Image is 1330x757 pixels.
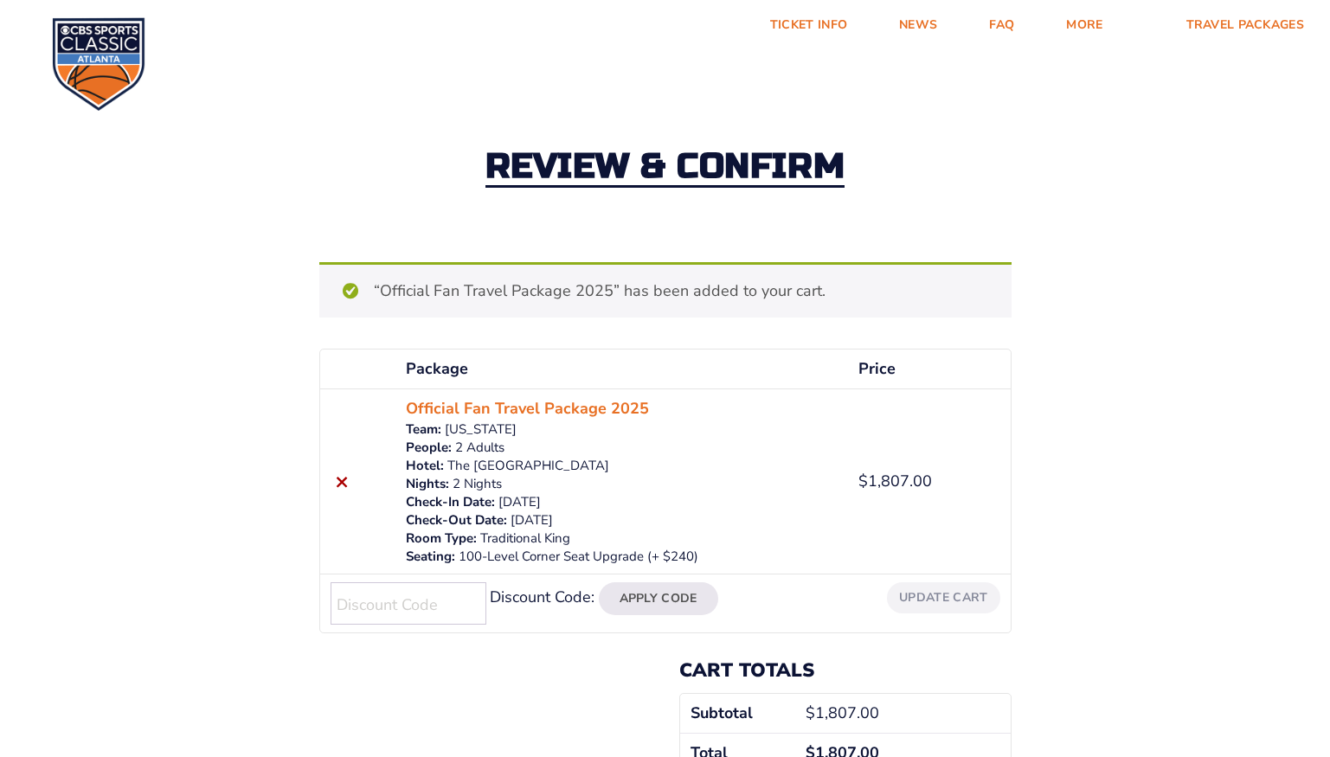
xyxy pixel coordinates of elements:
dt: Hotel: [406,457,444,475]
th: Package [395,350,848,388]
dt: Team: [406,420,441,439]
dt: Seating: [406,548,455,566]
p: [DATE] [406,493,838,511]
p: The [GEOGRAPHIC_DATA] [406,457,838,475]
dt: Nights: [406,475,449,493]
button: Update cart [887,582,999,613]
p: [DATE] [406,511,838,529]
span: $ [858,471,868,491]
a: Official Fan Travel Package 2025 [406,397,649,420]
input: Discount Code [331,582,486,625]
bdi: 1,807.00 [806,702,879,723]
p: 2 Adults [406,439,838,457]
p: 100-Level Corner Seat Upgrade (+ $240) [406,548,838,566]
dt: Room Type: [406,529,477,548]
label: Discount Code: [490,587,594,607]
h2: Cart totals [679,659,1012,682]
span: $ [806,702,815,723]
a: Remove this item [331,470,354,493]
p: Traditional King [406,529,838,548]
p: [US_STATE] [406,420,838,439]
dt: Check-Out Date: [406,511,507,529]
th: Price [848,350,1010,388]
dt: Check-In Date: [406,493,495,511]
th: Subtotal [680,694,796,733]
div: “Official Fan Travel Package 2025” has been added to your cart. [319,262,1012,318]
p: 2 Nights [406,475,838,493]
bdi: 1,807.00 [858,471,932,491]
button: Apply Code [599,582,718,615]
img: CBS Sports Classic [52,17,145,111]
h2: Review & Confirm [485,149,845,188]
dt: People: [406,439,452,457]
